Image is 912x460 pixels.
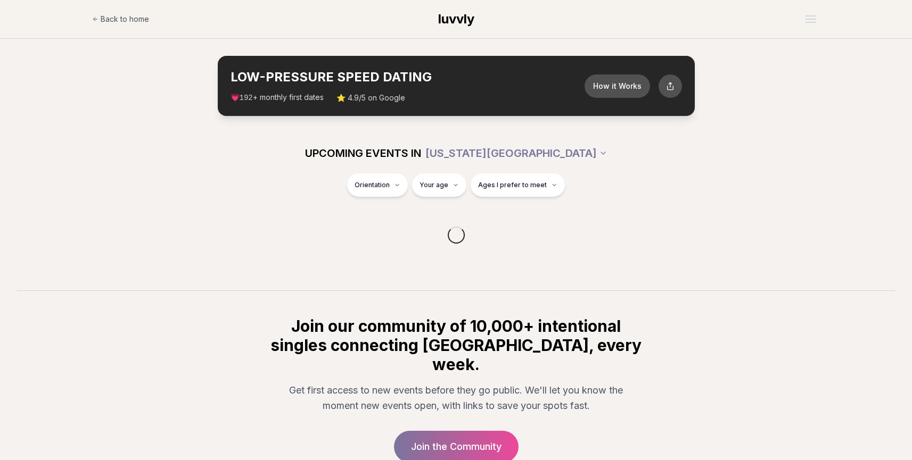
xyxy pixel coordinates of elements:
a: luvvly [438,11,474,28]
a: Back to home [92,9,149,30]
span: Back to home [101,14,149,24]
span: Your age [420,181,448,189]
span: Ages I prefer to meet [478,181,547,189]
button: Open menu [801,11,820,27]
span: UPCOMING EVENTS IN [305,146,421,161]
button: How it Works [585,74,650,98]
span: 192 [240,94,253,102]
span: Orientation [355,181,390,189]
h2: Join our community of 10,000+ intentional singles connecting [GEOGRAPHIC_DATA], every week. [269,316,644,374]
span: 💗 + monthly first dates [231,92,324,103]
span: luvvly [438,11,474,27]
button: Your age [412,173,466,197]
button: Ages I prefer to meet [471,173,565,197]
span: ⭐ 4.9/5 on Google [336,93,405,103]
p: Get first access to new events before they go public. We'll let you know the moment new events op... [277,382,635,414]
h2: LOW-PRESSURE SPEED DATING [231,69,585,86]
button: [US_STATE][GEOGRAPHIC_DATA] [425,141,607,165]
button: Orientation [347,173,408,197]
